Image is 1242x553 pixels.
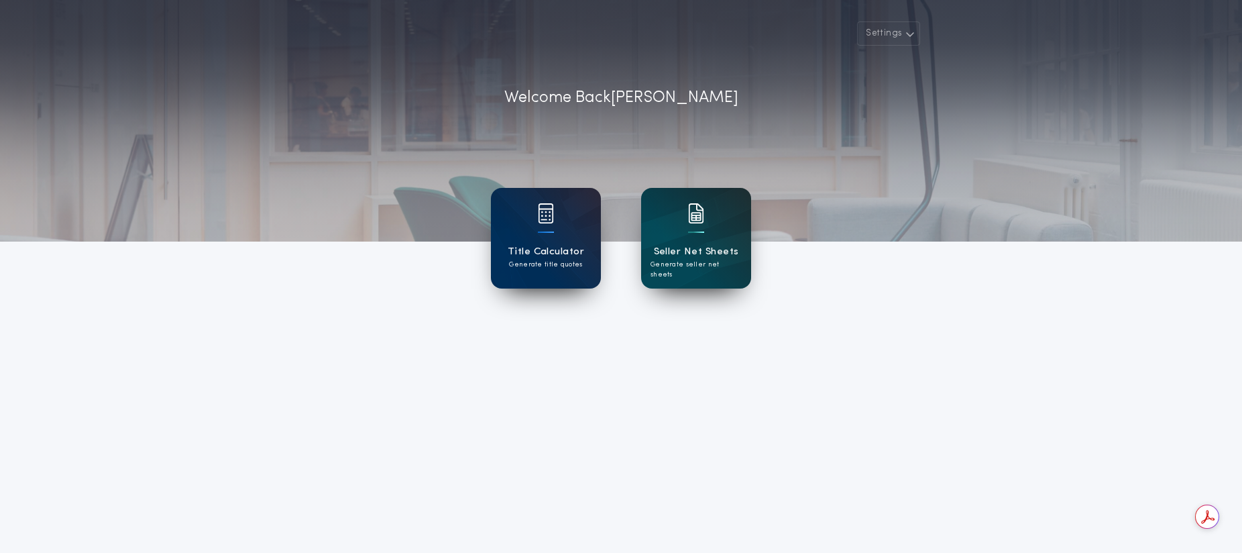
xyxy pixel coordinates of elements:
p: Generate seller net sheets [651,260,742,280]
p: Generate title quotes [509,260,582,270]
a: card iconSeller Net SheetsGenerate seller net sheets [641,188,751,289]
h1: Seller Net Sheets [654,244,739,260]
button: Settings [857,21,920,46]
img: card icon [688,203,704,223]
img: card icon [538,203,554,223]
p: Welcome Back [PERSON_NAME] [504,86,738,110]
a: card iconTitle CalculatorGenerate title quotes [491,188,601,289]
h1: Title Calculator [508,244,584,260]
